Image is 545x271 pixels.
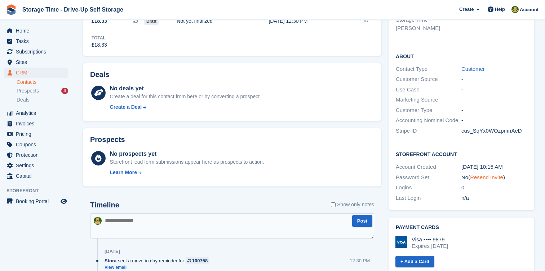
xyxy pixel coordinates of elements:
div: - [461,96,527,104]
span: Analytics [16,108,59,118]
a: menu [4,150,68,160]
div: [DATE] 10:15 AM [461,163,527,171]
h2: Deals [90,70,109,79]
div: - [461,75,527,83]
a: menu [4,139,68,150]
a: Resend Invite [470,174,503,180]
img: stora-icon-8386f47178a22dfd0bd8f6a31ec36ba5ce8667c1dd55bd0f319d3a0aa187defe.svg [6,4,17,15]
a: View email [105,264,213,271]
div: Total [92,35,107,41]
div: Account Created [396,163,461,171]
div: Last Login [396,194,461,202]
div: £18.33 [92,41,107,49]
div: Visa •••• 9879 [412,236,448,243]
a: Storage Time - Drive-Up Self Storage [19,4,126,16]
a: Deals [17,96,68,104]
div: - [461,86,527,94]
a: + Add a Card [395,256,434,268]
div: Marketing Source [396,96,461,104]
span: Settings [16,160,59,171]
span: Sites [16,57,59,67]
h2: Storefront Account [396,150,527,158]
div: Customer Source [396,75,461,83]
span: £18.33 [92,17,107,25]
li: Storage Time - [PERSON_NAME] [396,16,461,32]
span: Help [495,6,505,13]
a: menu [4,36,68,46]
h2: About [396,52,527,60]
h2: Prospects [90,135,125,144]
div: - [461,106,527,115]
input: Show only notes [331,201,336,208]
span: Create [459,6,474,13]
a: Learn More [110,169,264,176]
h2: Payment cards [396,225,527,231]
div: Learn More [110,169,137,176]
div: Stripe ID [396,127,461,135]
span: Tasks [16,36,59,46]
div: sent a move-in day reminder for [105,257,213,264]
a: menu [4,129,68,139]
a: menu [4,171,68,181]
h2: Timeline [90,201,119,209]
a: Customer [461,66,485,72]
span: Subscriptions [16,47,59,57]
div: [DATE] [105,249,120,254]
span: Deals [17,96,30,103]
span: CRM [16,68,59,78]
span: Coupons [16,139,59,150]
div: Create a Deal [110,103,142,111]
span: Account [520,6,539,13]
span: Booking Portal [16,196,59,206]
a: Contacts [17,79,68,86]
div: 0 [461,184,527,192]
span: ( ) [468,174,505,180]
a: menu [4,47,68,57]
a: menu [4,119,68,129]
img: Zain Sarwar [511,6,519,13]
div: Create a deal for this contact from here or by converting a prospect. [110,93,261,100]
img: Visa Logo [395,236,407,248]
span: Draft [144,18,159,25]
button: Post [352,215,372,227]
div: Logins [396,184,461,192]
a: 100758 [186,257,209,264]
a: menu [4,57,68,67]
div: Storefront lead form submissions appear here as prospects to action. [110,158,264,166]
div: Accounting Nominal Code [396,116,461,125]
span: Prospects [17,87,39,94]
div: No prospects yet [110,150,264,158]
span: Home [16,26,59,36]
span: Capital [16,171,59,181]
div: 12:30 PM [350,257,370,264]
a: menu [4,108,68,118]
div: [DATE] 12:30 PM [269,17,345,25]
a: menu [4,196,68,206]
div: n/a [461,194,527,202]
span: Pricing [16,129,59,139]
div: 100758 [192,257,208,264]
a: menu [4,160,68,171]
span: Storefront [6,187,72,194]
span: Protection [16,150,59,160]
a: Preview store [59,197,68,206]
div: Not yet finalized [177,17,251,25]
div: Use Case [396,86,461,94]
label: Show only notes [331,201,374,208]
span: Invoices [16,119,59,129]
span: Stora [105,257,116,264]
div: Password Set [396,173,461,182]
div: - [461,116,527,125]
div: Customer Type [396,106,461,115]
a: menu [4,68,68,78]
div: Expires [DATE] [412,243,448,249]
a: Prospects 4 [17,87,68,95]
div: Contact Type [396,65,461,73]
div: 4 [61,88,68,94]
a: menu [4,26,68,36]
div: No deals yet [110,84,261,93]
div: No [461,173,527,182]
div: cus_SqYx0WOzpmnAeD [461,127,527,135]
a: Create a Deal [110,103,261,111]
img: Zain Sarwar [94,217,102,225]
